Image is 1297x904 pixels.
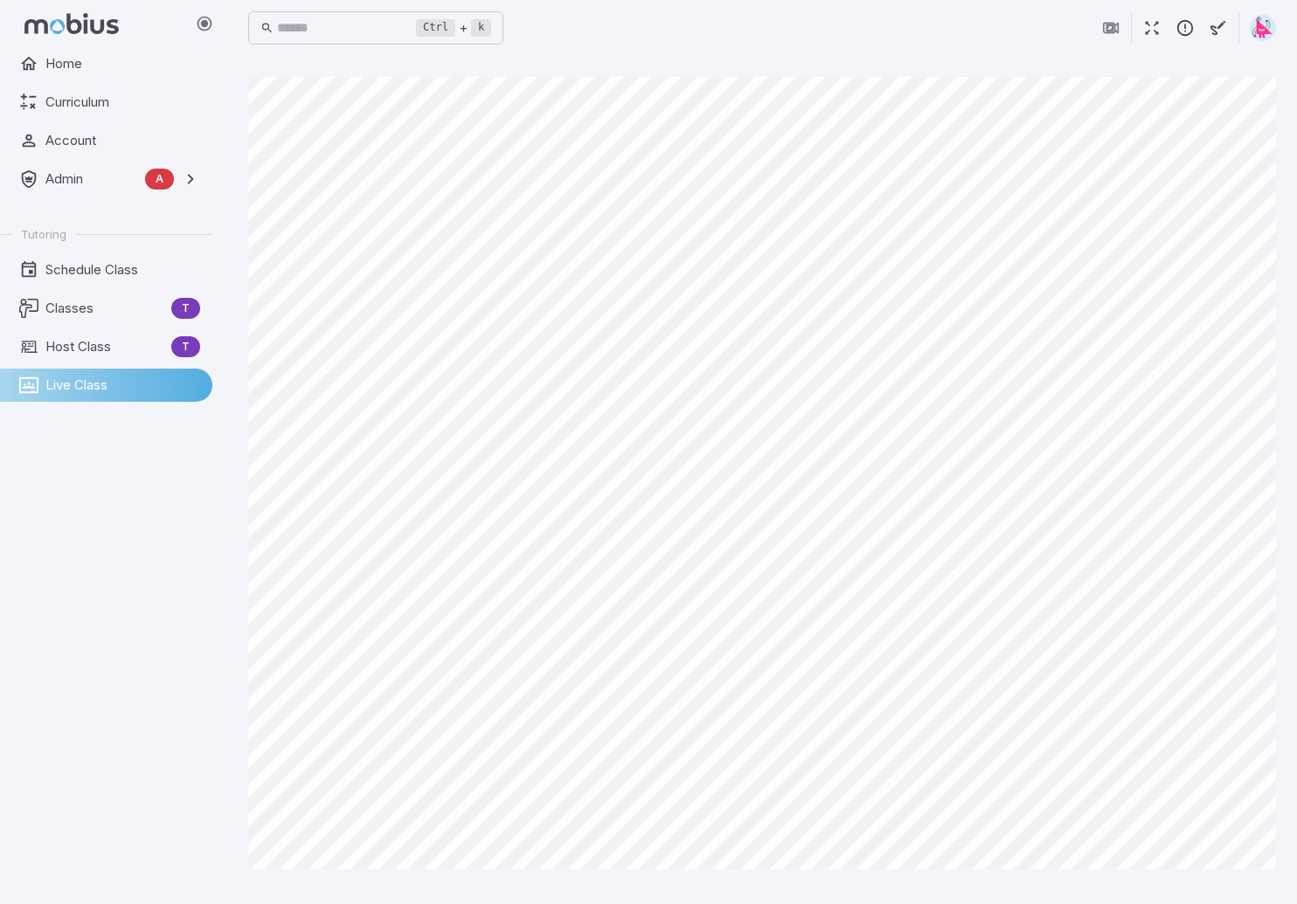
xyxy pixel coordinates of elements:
button: Start Drawing on Questions [1202,11,1235,45]
span: Curriculum [45,93,200,112]
button: Join in Zoom Client [1094,11,1127,45]
span: Tutoring [21,226,66,242]
div: + [416,17,491,38]
button: Fullscreen Game [1135,11,1169,45]
kbd: Ctrl [416,19,455,37]
span: T [171,300,200,317]
span: Home [45,54,200,73]
span: Schedule Class [45,260,200,279]
span: Admin [45,169,138,189]
span: A [145,170,174,188]
span: T [171,338,200,355]
span: Live Class [45,376,200,395]
span: Host Class [45,337,164,356]
span: Account [45,131,200,150]
span: Classes [45,299,164,318]
img: right-triangle.svg [1250,15,1276,41]
button: Report an Issue [1169,11,1202,45]
kbd: k [471,19,491,37]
